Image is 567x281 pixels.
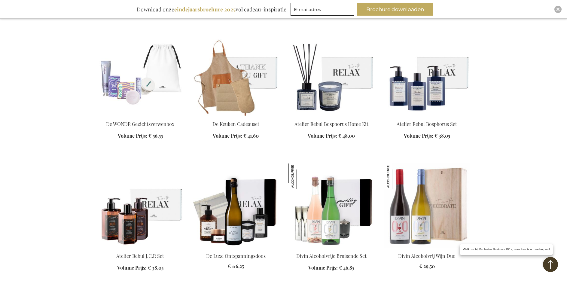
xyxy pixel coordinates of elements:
a: De Keuken Cadeauset [212,121,259,127]
a: Atelier Rebul Bosphorus Home Kit [294,121,368,127]
span: € 46,85 [339,264,354,271]
a: Atelier Rebul J.C.R Set [116,253,164,259]
span: € 48,00 [338,133,355,139]
span: € 38,05 [148,264,163,271]
a: De Luxe Ontspanningsdoos [206,253,266,259]
a: The Kitchen Gift Set [193,113,279,119]
a: De WONDR Gezichtsverwenbox [106,121,174,127]
a: Volume Prijs: € 48,00 [308,133,355,139]
span: Volume Prijs: [404,133,433,139]
a: Divin Non-Alcoholic Wine Duo Divin Alcoholvrij Wijn Duo [384,245,470,251]
img: Atelier Rebul J.C.R Set [97,163,183,248]
span: Volume Prijs: [117,264,147,271]
img: De Luxe Ontspanningsdoos [193,163,279,248]
img: Atelier Rebul Bosphorus Home Kit [288,32,374,116]
a: The WONDR Facial Treat Box [97,113,183,119]
button: Brochure downloaden [357,3,433,16]
a: Volume Prijs: € 56,55 [118,133,163,139]
a: De Luxe Ontspanningsdoos [193,245,279,251]
img: Divin Non-Alcoholic Wine Duo [384,163,470,248]
a: Atelier Rebul Bosphorus Set [397,121,457,127]
a: Volume Prijs: € 38,05 [404,133,450,139]
a: Atelier Rebul J.C.R Set [97,245,183,251]
img: The WONDR Facial Treat Box [97,32,183,116]
span: € 41,60 [243,133,259,139]
form: marketing offers and promotions [291,3,356,17]
img: Divin Alcoholvrije Bruisende Set [288,163,314,189]
img: The Kitchen Gift Set [193,32,279,116]
a: Volume Prijs: € 46,85 [308,264,354,271]
span: € 29,50 [419,263,435,269]
div: Download onze vol cadeau-inspiratie [134,3,289,16]
span: Volume Prijs: [308,264,338,271]
span: Volume Prijs: [118,133,147,139]
span: Volume Prijs: [213,133,242,139]
a: Volume Prijs: € 41,60 [213,133,259,139]
img: Divin Non-Alcoholic Sparkling Set [288,163,374,248]
input: E-mailadres [291,3,354,16]
span: € 56,55 [148,133,163,139]
b: eindejaarsbrochure 2025 [174,6,236,13]
span: € 116,25 [228,263,244,269]
a: Atelier Rebul Bosphorus Home Kit [288,113,374,119]
div: Close [554,6,562,13]
a: Atelier Rebul Bosphorus Set [384,113,470,119]
span: € 38,05 [434,133,450,139]
a: Volume Prijs: € 38,05 [117,264,163,271]
a: Divin Alcoholvrij Wijn Duo [398,253,456,259]
a: Divin Non-Alcoholic Sparkling Set Divin Alcoholvrije Bruisende Set [288,245,374,251]
span: Volume Prijs: [308,133,337,139]
img: Atelier Rebul Bosphorus Set [384,32,470,116]
img: Close [556,8,560,11]
img: Divin Alcoholvrij Wijn Duo [384,163,410,189]
a: Divin Alcoholvrije Bruisende Set [296,253,367,259]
